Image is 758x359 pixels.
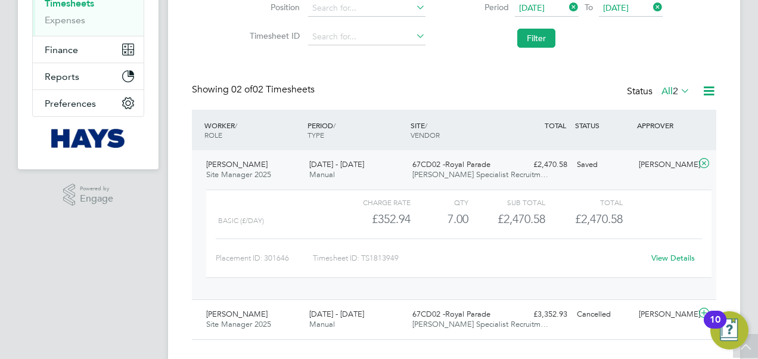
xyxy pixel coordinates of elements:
button: Open Resource Center, 10 new notifications [710,311,748,349]
div: [PERSON_NAME] [634,155,696,175]
span: 02 Timesheets [231,83,315,95]
div: Saved [572,155,634,175]
div: £3,352.93 [510,305,572,324]
span: Site Manager 2025 [206,319,271,329]
span: [PERSON_NAME] Specialist Recruitm… [412,319,548,329]
label: Timesheet ID [246,30,300,41]
span: [DATE] [603,2,629,13]
div: [PERSON_NAME] [634,305,696,324]
div: Cancelled [572,305,634,324]
div: Showing [192,83,317,96]
span: TYPE [307,130,324,140]
div: 7.00 [411,209,468,229]
a: View Details [651,253,695,263]
div: APPROVER [634,114,696,136]
span: [DATE] - [DATE] [309,159,364,169]
span: 02 of [231,83,253,95]
span: 67CD02 -Royal Parade [412,309,490,319]
span: [DATE] - [DATE] [309,309,364,319]
div: Status [627,83,692,100]
input: Search for... [308,29,425,45]
img: hays-logo-retina.png [51,129,126,148]
div: Timesheet ID: TS1813949 [313,249,644,268]
button: Filter [517,29,555,48]
label: All [661,85,690,97]
span: / [425,120,427,130]
span: ROLE [204,130,222,140]
button: Finance [33,36,144,63]
span: / [333,120,335,130]
div: 10 [710,320,720,335]
div: £2,470.58 [510,155,572,175]
div: Placement ID: 301646 [216,249,313,268]
span: Manual [309,319,335,329]
div: Total [545,195,622,209]
button: Reports [33,63,144,89]
span: 2 [673,85,678,97]
span: / [235,120,237,130]
span: [PERSON_NAME] [206,309,268,319]
span: Preferences [45,98,96,109]
span: Engage [80,194,113,204]
button: Preferences [33,90,144,116]
span: Finance [45,44,78,55]
label: Position [246,2,300,13]
div: Sub Total [468,195,545,209]
span: [DATE] [519,2,545,13]
span: Basic (£/day) [218,216,264,225]
a: Powered byEngage [63,184,114,206]
span: Powered by [80,184,113,194]
div: QTY [411,195,468,209]
span: Site Manager 2025 [206,169,271,179]
a: Go to home page [32,129,144,148]
div: £2,470.58 [468,209,545,229]
div: STATUS [572,114,634,136]
span: Reports [45,71,79,82]
span: [PERSON_NAME] Specialist Recruitm… [412,169,548,179]
span: £2,470.58 [575,212,623,226]
div: PERIOD [305,114,408,146]
div: SITE [408,114,511,146]
span: TOTAL [545,120,566,130]
div: Charge rate [334,195,411,209]
label: Period [455,2,509,13]
a: Expenses [45,14,85,26]
span: 67CD02 -Royal Parade [412,159,490,169]
span: Manual [309,169,335,179]
span: VENDOR [411,130,440,140]
div: WORKER [201,114,305,146]
div: £352.94 [334,209,411,229]
span: [PERSON_NAME] [206,159,268,169]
